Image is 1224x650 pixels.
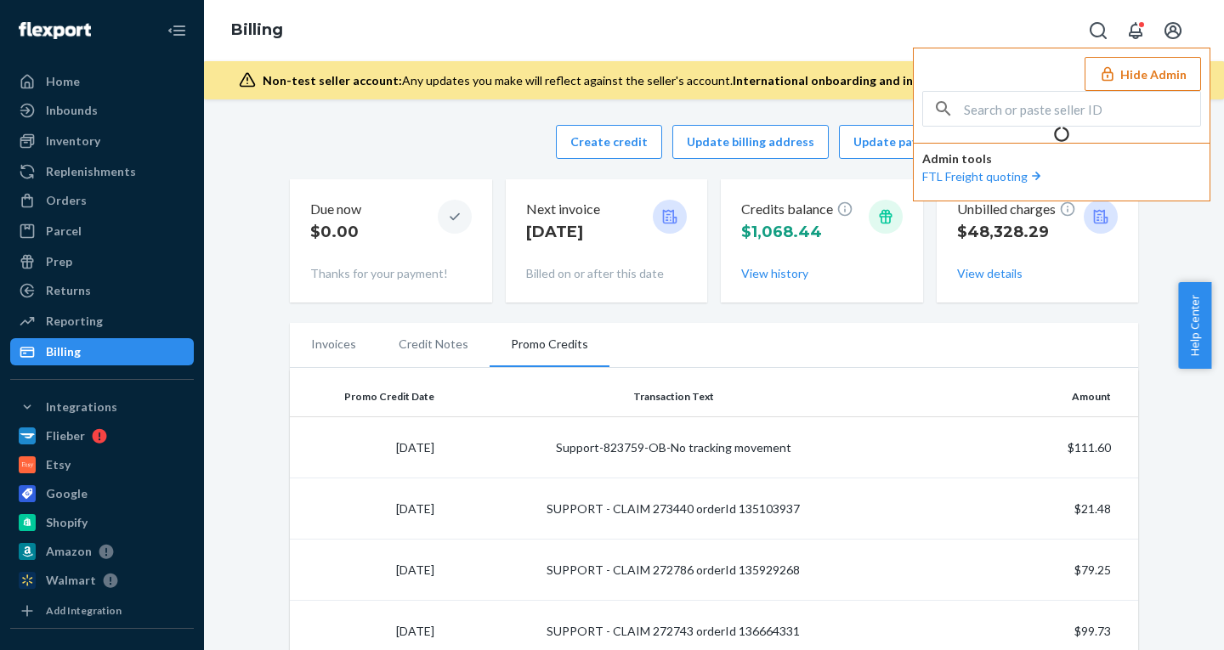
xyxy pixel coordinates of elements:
td: [DATE] [290,540,441,601]
div: Reporting [46,313,103,330]
div: Flieber [46,427,85,444]
li: Credit Notes [377,323,490,365]
div: Billing [46,343,81,360]
td: Support-823759-OB-No tracking movement [441,417,906,478]
p: Thanks for your payment! [310,265,472,282]
th: Transaction Text [441,376,906,417]
a: Billing [10,338,194,365]
p: [DATE] [526,221,600,243]
td: SUPPORT - CLAIM 273440 orderId 135103937 [441,478,906,540]
button: Close Navigation [160,14,194,48]
div: Parcel [46,223,82,240]
a: Shopify [10,509,194,536]
p: Admin tools [922,150,1201,167]
td: $111.60 [906,417,1138,478]
div: Inventory [46,133,100,150]
li: Promo Credits [490,323,609,367]
p: $0.00 [310,221,361,243]
a: Home [10,68,194,95]
td: $79.25 [906,540,1138,601]
div: Inbounds [46,102,98,119]
a: Inbounds [10,97,194,124]
a: Google [10,480,194,507]
div: Any updates you make will reflect against the seller's account. [263,72,1173,89]
ol: breadcrumbs [218,6,297,55]
div: Etsy [46,456,71,473]
a: Returns [10,277,194,304]
a: Orders [10,187,194,214]
span: Non-test seller account: [263,73,402,88]
div: Shopify [46,514,88,531]
p: Billed on or after this date [526,265,688,282]
button: Update payment method [839,125,1010,159]
th: Promo Credit Date [290,376,441,417]
button: Open notifications [1119,14,1153,48]
a: Reporting [10,308,194,335]
button: View details [957,265,1023,282]
td: [DATE] [290,478,441,540]
div: Walmart [46,572,96,589]
input: Search or paste seller ID [964,92,1200,126]
p: Unbilled charges [957,200,1076,219]
span: $1,068.44 [741,223,822,241]
th: Amount [906,376,1138,417]
p: Credits balance [741,200,853,219]
div: Replenishments [46,163,136,180]
img: Flexport logo [19,22,91,39]
a: FTL Freight quoting [922,169,1045,184]
div: Amazon [46,543,92,560]
a: Parcel [10,218,194,245]
div: Prep [46,253,72,270]
td: $21.48 [906,478,1138,540]
button: Hide Admin [1085,57,1201,91]
a: Prep [10,248,194,275]
li: Invoices [290,323,377,365]
button: Open Search Box [1081,14,1115,48]
button: Integrations [10,393,194,421]
button: Update billing address [672,125,829,159]
button: Create credit [556,125,662,159]
a: Walmart [10,567,194,594]
div: Add Integration [46,603,122,618]
div: Integrations [46,398,117,415]
button: Help Center [1178,282,1211,369]
td: [DATE] [290,417,441,478]
button: View history [741,265,808,282]
button: Open account menu [1156,14,1190,48]
div: Returns [46,282,91,299]
a: Inventory [10,127,194,155]
p: $48,328.29 [957,221,1076,243]
span: International onboarding and inbounding may not work during impersonation. [733,73,1173,88]
a: Etsy [10,451,194,478]
div: Home [46,73,80,90]
a: Billing [231,20,283,39]
a: Amazon [10,538,194,565]
div: Orders [46,192,87,209]
div: Google [46,485,88,502]
a: Replenishments [10,158,194,185]
p: Due now [310,200,361,219]
a: Flieber [10,422,194,449]
td: SUPPORT - CLAIM 272786 orderId 135929268 [441,540,906,601]
a: Add Integration [10,601,194,621]
p: Next invoice [526,200,600,219]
